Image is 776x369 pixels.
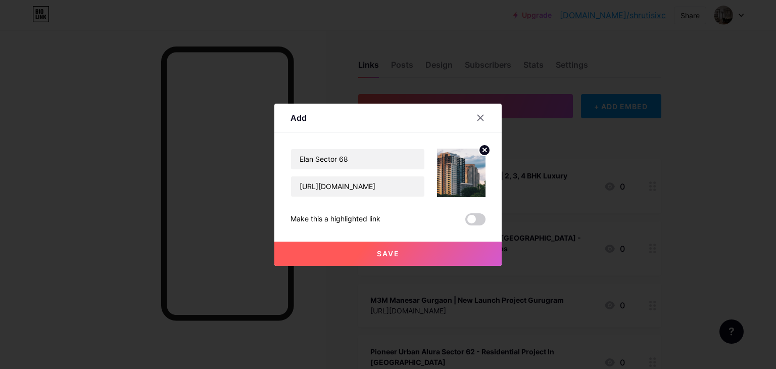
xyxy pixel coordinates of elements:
input: URL [291,176,424,197]
div: Make this a highlighted link [290,213,380,225]
img: link_thumbnail [437,149,486,197]
input: Title [291,149,424,169]
div: Add [290,112,307,124]
span: Save [377,249,400,258]
button: Save [274,242,502,266]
